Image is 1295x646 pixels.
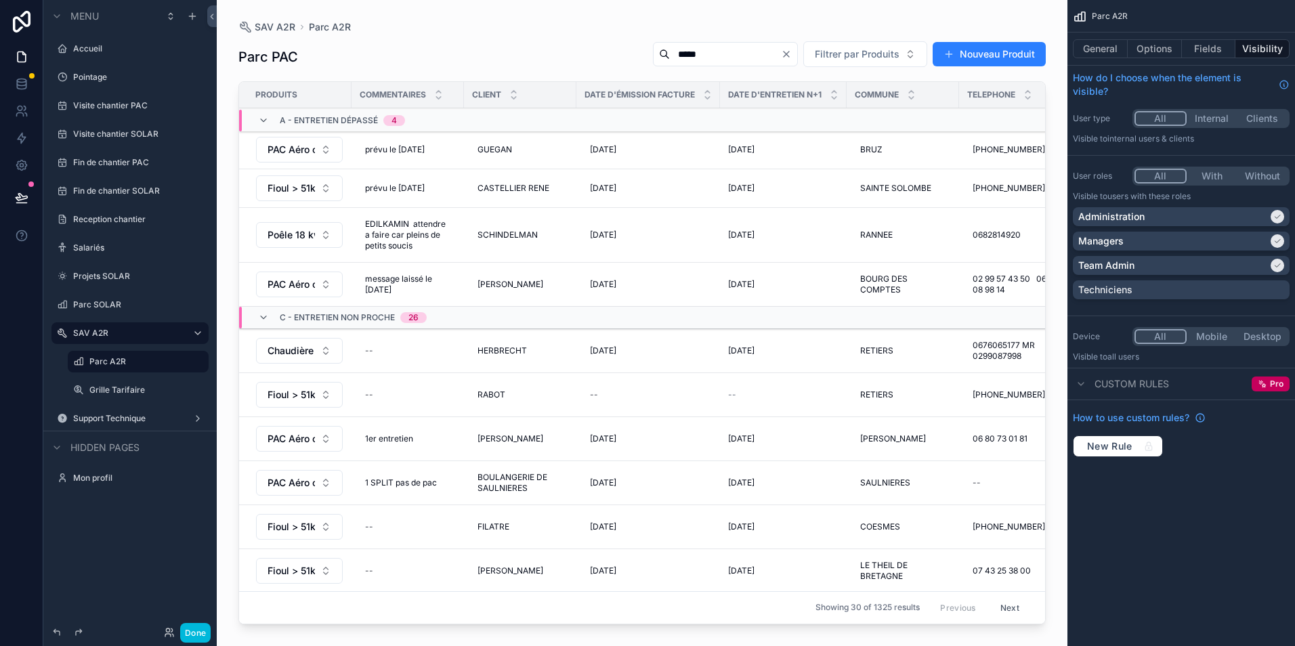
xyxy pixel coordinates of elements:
[1073,39,1128,58] button: General
[256,470,343,496] button: Select Button
[268,278,315,291] span: PAC Aéro ou Géo
[1134,329,1187,344] button: All
[1237,329,1288,344] button: Desktop
[309,20,351,34] a: Parc A2R
[728,433,755,444] span: [DATE]
[365,144,425,155] span: prévu le [DATE]
[728,477,755,488] span: [DATE]
[268,520,315,534] span: Fioul > 51kw
[728,389,736,400] span: --
[590,230,616,240] span: [DATE]
[1073,331,1127,342] label: Device
[477,279,543,290] span: [PERSON_NAME]
[70,9,99,23] span: Menu
[860,144,883,155] span: BRUZ
[256,426,343,452] button: Select Button
[1187,111,1237,126] button: Internal
[590,389,598,400] div: --
[590,521,616,532] span: [DATE]
[590,345,616,356] span: [DATE]
[73,413,182,424] label: Support Technique
[590,279,616,290] span: [DATE]
[238,20,295,34] a: SAV A2R
[256,222,343,248] button: Select Button
[1078,259,1134,272] p: Team Admin
[933,42,1046,66] a: Nouveau Produit
[1073,411,1206,425] a: How to use custom rules?
[1187,329,1237,344] button: Mobile
[728,565,755,576] span: [DATE]
[1073,133,1290,144] p: Visible to
[973,144,1045,155] span: [PHONE_NUMBER]
[1092,11,1128,22] span: Parc A2R
[360,89,426,100] span: Commentaires
[280,312,395,323] span: c - entretien non proche
[973,183,1045,194] span: [PHONE_NUMBER]
[268,564,315,578] span: Fioul > 51kw
[477,521,509,532] span: FILATRE
[73,129,200,139] label: Visite chantier SOLAR
[472,89,501,100] span: Client
[391,115,397,126] div: 4
[1073,351,1290,362] p: Visible to
[89,356,200,367] label: Parc A2R
[973,230,1021,240] span: 0682814920
[365,219,450,251] span: EDILKAMIN attendre a faire car pleins de petits soucis
[1107,133,1194,144] span: Internal users & clients
[973,340,1058,362] span: 0676065177 MR 0299087998
[268,344,315,358] span: Chaudière Granulé < 28kw
[973,565,1031,576] span: 07 43 25 38 00
[365,477,437,488] span: 1 SPLIT pas de pac
[1073,411,1189,425] span: How to use custom rules?
[860,345,893,356] span: RETIERS
[590,477,616,488] span: [DATE]
[728,89,822,100] span: Date d'entretien n+1
[365,521,373,532] div: --
[973,389,1045,400] span: [PHONE_NUMBER]
[73,186,200,196] label: Fin de chantier SOLAR
[1073,191,1290,202] p: Visible to
[967,89,1015,100] span: Telephone
[477,565,543,576] span: [PERSON_NAME]
[1107,351,1139,362] span: all users
[1134,169,1187,184] button: All
[365,565,373,576] div: --
[73,242,200,253] label: Salariés
[70,441,140,454] span: Hidden pages
[1073,71,1273,98] span: How do I choose when the element is visible?
[973,521,1045,532] span: [PHONE_NUMBER]
[73,100,200,111] label: Visite chantier PAC
[1078,210,1145,223] p: Administration
[1073,171,1127,181] label: User roles
[365,433,413,444] span: 1er entretien
[73,473,200,483] label: Mon profil
[1134,111,1187,126] button: All
[1235,39,1290,58] button: Visibility
[860,477,910,488] span: SAULNIERES
[477,183,549,194] span: CASTELLIER RENE
[268,181,315,195] span: Fioul > 51kw
[728,144,755,155] span: [DATE]
[860,433,926,444] span: [PERSON_NAME]
[1082,440,1138,452] span: New Rule
[477,345,527,356] span: HERBRECHT
[1237,111,1288,126] button: Clients
[365,274,450,295] span: message laissé le [DATE]
[256,137,343,163] button: Select Button
[73,299,200,310] label: Parc SOLAR
[477,472,563,494] span: BOULANGERIE DE SAULNIERES
[477,389,505,400] span: RABOT
[73,72,200,83] a: Pointage
[89,385,200,395] label: Grille Tarifaire
[860,389,893,400] span: RETIERS
[728,230,755,240] span: [DATE]
[1073,435,1163,457] button: New Rule
[73,157,200,168] a: Fin de chantier PAC
[860,230,893,240] span: RANNEE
